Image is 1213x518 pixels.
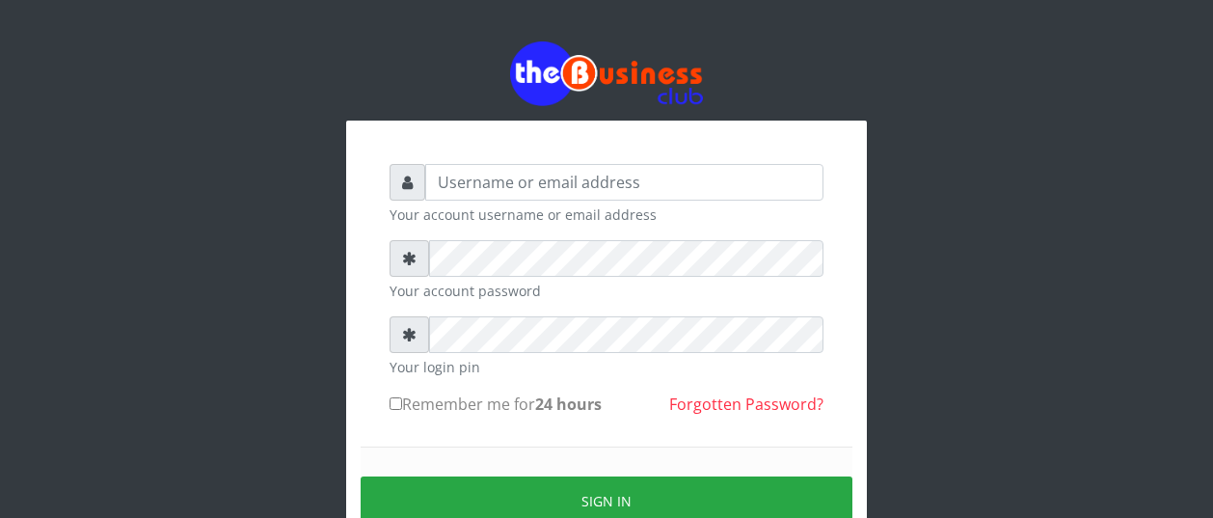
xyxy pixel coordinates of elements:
[535,394,602,415] b: 24 hours
[669,394,823,415] a: Forgotten Password?
[390,204,823,225] small: Your account username or email address
[425,164,823,201] input: Username or email address
[390,357,823,377] small: Your login pin
[390,393,602,416] label: Remember me for
[390,397,402,410] input: Remember me for24 hours
[390,281,823,301] small: Your account password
